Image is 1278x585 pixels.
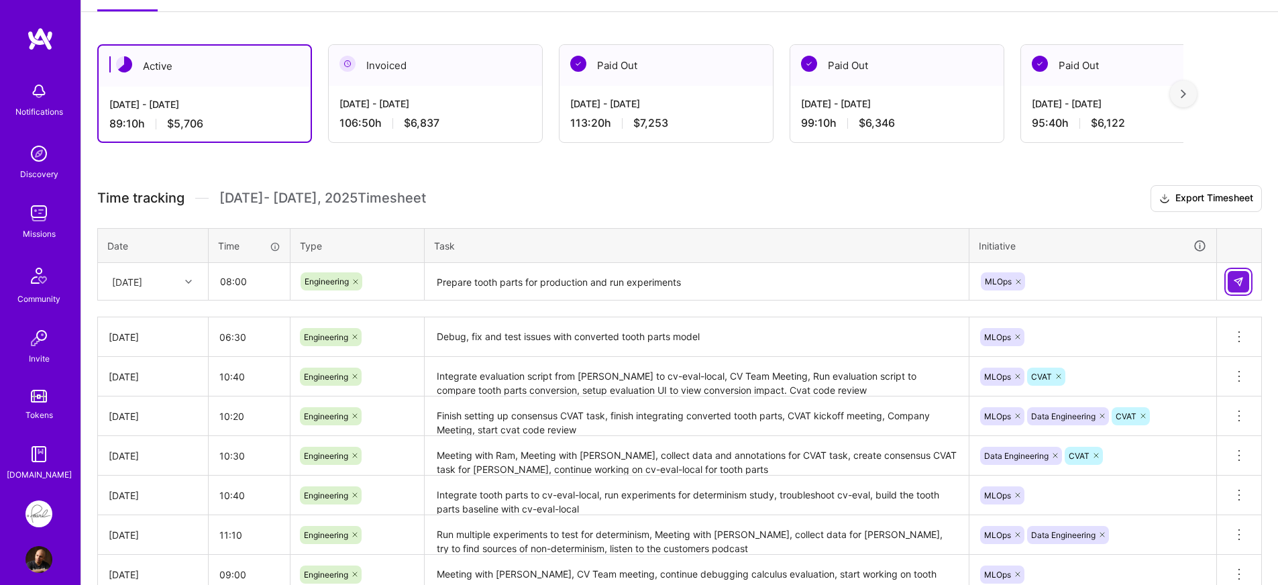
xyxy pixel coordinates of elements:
[116,56,132,72] img: Active
[29,352,50,366] div: Invite
[1069,451,1089,461] span: CVAT
[25,441,52,468] img: guide book
[1159,192,1170,206] i: icon Download
[25,408,53,422] div: Tokens
[426,477,967,514] textarea: Integrate tooth parts to cv-eval-local, run experiments for determinism study, troubleshoot cv-ev...
[25,78,52,105] img: bell
[167,117,203,131] span: $5,706
[984,372,1011,382] span: MLOps
[426,437,967,474] textarea: Meeting with Ram, Meeting with [PERSON_NAME], collect data and annotations for CVAT task, create ...
[209,264,289,299] input: HH:MM
[984,451,1049,461] span: Data Engineering
[7,468,72,482] div: [DOMAIN_NAME]
[304,332,348,342] span: Engineering
[801,97,993,111] div: [DATE] - [DATE]
[25,140,52,167] img: discovery
[209,438,290,474] input: HH:MM
[25,200,52,227] img: teamwork
[339,97,531,111] div: [DATE] - [DATE]
[304,530,348,540] span: Engineering
[1032,56,1048,72] img: Paid Out
[23,227,56,241] div: Missions
[426,358,967,395] textarea: Integrate evaluation script from [PERSON_NAME] to cv-eval-local, CV Team Meeting, Run evaluation ...
[329,45,542,86] div: Invoiced
[25,546,52,573] img: User Avatar
[1151,185,1262,212] button: Export Timesheet
[22,500,56,527] a: Pearl: ML Engineering Team
[20,167,58,181] div: Discovery
[209,478,290,513] input: HH:MM
[99,46,311,87] div: Active
[304,490,348,500] span: Engineering
[1031,372,1052,382] span: CVAT
[25,325,52,352] img: Invite
[1228,271,1250,292] div: null
[112,274,142,288] div: [DATE]
[98,228,209,263] th: Date
[859,116,895,130] span: $6,346
[570,97,762,111] div: [DATE] - [DATE]
[109,528,197,542] div: [DATE]
[15,105,63,119] div: Notifications
[27,27,54,51] img: logo
[97,190,184,207] span: Time tracking
[985,276,1012,286] span: MLOps
[633,116,668,130] span: $7,253
[218,239,280,253] div: Time
[109,409,197,423] div: [DATE]
[23,260,55,292] img: Community
[109,488,197,502] div: [DATE]
[425,228,969,263] th: Task
[304,451,348,461] span: Engineering
[209,398,290,434] input: HH:MM
[1021,45,1234,86] div: Paid Out
[426,264,967,300] textarea: Prepare tooth parts for production and run experiments
[25,500,52,527] img: Pearl: ML Engineering Team
[109,117,300,131] div: 89:10 h
[185,278,192,285] i: icon Chevron
[209,359,290,394] input: HH:MM
[304,372,348,382] span: Engineering
[339,116,531,130] div: 106:50 h
[801,116,993,130] div: 99:10 h
[31,390,47,403] img: tokens
[984,332,1011,342] span: MLOps
[109,568,197,582] div: [DATE]
[984,490,1011,500] span: MLOps
[304,570,348,580] span: Engineering
[984,570,1011,580] span: MLOps
[209,319,290,355] input: HH:MM
[304,411,348,421] span: Engineering
[17,292,60,306] div: Community
[109,97,300,111] div: [DATE] - [DATE]
[570,116,762,130] div: 113:20 h
[801,56,817,72] img: Paid Out
[790,45,1004,86] div: Paid Out
[1091,116,1125,130] span: $6,122
[109,370,197,384] div: [DATE]
[560,45,773,86] div: Paid Out
[1233,276,1244,287] img: Submit
[984,411,1011,421] span: MLOps
[1031,411,1096,421] span: Data Engineering
[290,228,425,263] th: Type
[1032,116,1224,130] div: 95:40 h
[1031,530,1096,540] span: Data Engineering
[426,517,967,553] textarea: Run multiple experiments to test for determinism, Meeting with [PERSON_NAME], collect data for [P...
[219,190,426,207] span: [DATE] - [DATE] , 2025 Timesheet
[979,238,1207,254] div: Initiative
[1032,97,1224,111] div: [DATE] - [DATE]
[426,398,967,435] textarea: Finish setting up consensus CVAT task, finish integrating converted tooth parts, CVAT kickoff mee...
[1116,411,1136,421] span: CVAT
[305,276,349,286] span: Engineering
[1181,89,1186,99] img: right
[426,319,967,356] textarea: Debug, fix and test issues with converted tooth parts model
[404,116,439,130] span: $6,837
[570,56,586,72] img: Paid Out
[209,517,290,553] input: HH:MM
[22,546,56,573] a: User Avatar
[109,449,197,463] div: [DATE]
[339,56,356,72] img: Invoiced
[109,330,197,344] div: [DATE]
[984,530,1011,540] span: MLOps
